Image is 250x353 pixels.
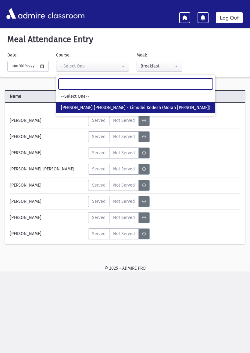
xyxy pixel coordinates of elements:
div: Breakfast [141,63,173,69]
span: [PERSON_NAME] [10,182,41,188]
span: [PERSON_NAME] [10,198,41,205]
span: [PERSON_NAME] [PERSON_NAME] [10,166,74,172]
span: Served [92,182,105,188]
span: Served [92,231,105,237]
span: classroom [46,5,85,22]
div: MeaStatus [88,131,150,142]
span: [PERSON_NAME] [10,214,41,221]
div: MeaStatus [88,115,150,126]
span: Served [92,150,105,156]
span: Served [92,133,105,140]
button: --Select One-- [56,61,129,72]
span: Served [92,117,105,124]
button: Breakfast [137,61,182,72]
div: MeaStatus [88,164,150,175]
span: Served [92,214,105,221]
input: Search [59,78,213,89]
span: Not Served [113,231,135,237]
div: © 2025 - ADMIRE PRO [5,265,245,271]
span: Served [92,198,105,205]
span: [PERSON_NAME] [10,150,41,156]
span: [PERSON_NAME] [10,117,41,124]
div: MeaStatus [88,212,150,223]
span: Not Served [113,133,135,140]
span: Not Served [113,117,135,124]
span: --Select One-- [61,93,89,100]
span: [PERSON_NAME] [PERSON_NAME] - Limudei Kodesh (Morah [PERSON_NAME]) [61,105,210,111]
label: Date: [7,52,17,58]
span: Not Served [113,198,135,205]
span: Not Served [113,182,135,188]
div: --Select One-- [60,63,120,69]
span: [PERSON_NAME] [10,133,41,140]
div: MeaStatus [88,228,150,239]
img: AdmirePro [5,6,46,20]
span: Served [92,166,105,172]
label: Course: [56,52,70,58]
h5: Meal Attendance Entry [5,34,245,45]
a: Log Out [216,12,243,23]
span: Not Served [113,150,135,156]
label: Meal: [137,52,147,58]
div: MeaStatus [88,196,150,207]
div: MeaStatus [88,180,150,191]
span: Name [5,93,85,100]
div: MeaStatus [88,147,150,158]
span: Not Served [113,214,135,221]
span: Not Served [113,166,135,172]
span: [PERSON_NAME] [10,231,41,237]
